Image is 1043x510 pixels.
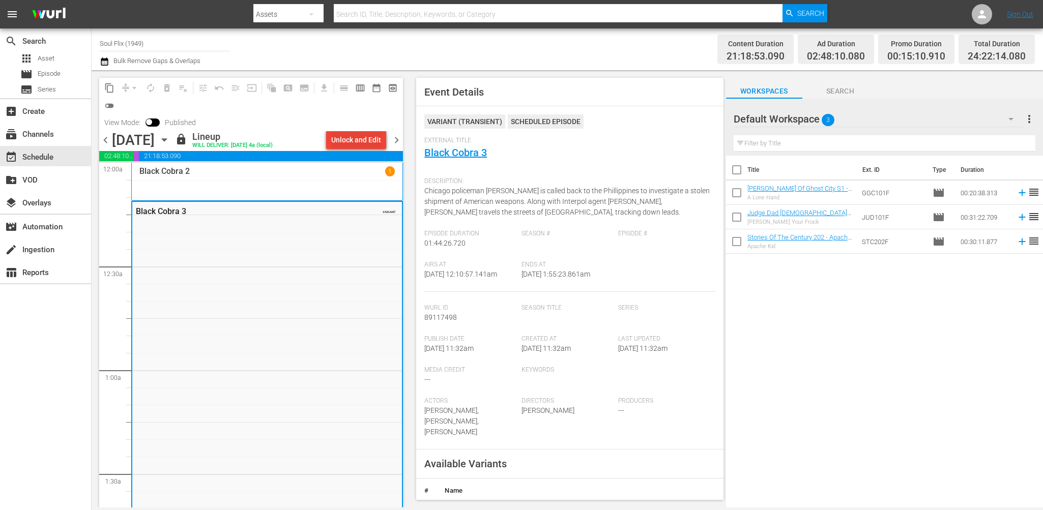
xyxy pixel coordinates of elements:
[858,205,929,229] td: JUD101F
[24,3,73,26] img: ans4CAIJ8jUAAAAAAAAAAAAAAAAAAAAAAAAgQb4GAAAAAAAAAAAAAAAAAAAAAAAAJMjXAAAAAAAAAAAAAAAAAAAAAAAAgAT5G...
[424,458,507,470] span: Available Variants
[211,80,227,96] span: Revert to Primary Episode
[1023,107,1035,131] button: more_vert
[954,156,1016,184] th: Duration
[424,270,497,278] span: [DATE] 12:10:57.141am
[1028,235,1040,247] span: reorder
[618,335,710,343] span: Last Updated
[727,51,785,63] span: 21:18:53.090
[332,78,352,98] span: Day Calendar View
[933,211,945,223] span: Episode
[747,185,852,200] a: [PERSON_NAME] Of Ghost City S1 - 101 A Lone Hand
[747,209,851,224] a: Judge Dad [DEMOGRAPHIC_DATA] [PERSON_NAME] Your Frock
[424,230,516,238] span: Episode Duration
[521,397,613,405] span: Directors
[521,304,613,312] span: Season Title
[112,132,155,148] div: [DATE]
[424,146,487,159] a: Black Cobra 3
[933,235,945,248] span: Episode
[926,156,954,184] th: Type
[142,80,159,96] span: Loop Content
[424,313,457,321] span: 89117498
[312,78,332,98] span: Download as CSV
[437,478,723,503] th: Name
[424,86,484,98] span: Event Details
[747,156,857,184] th: Title
[38,69,61,79] span: Episode
[858,229,929,254] td: STC202F
[5,35,17,47] span: Search
[134,151,139,161] span: 00:15:10.910
[618,304,710,312] span: Series
[118,80,142,96] span: Remove Gaps & Overlaps
[99,118,146,127] span: View Mode:
[521,261,613,269] span: Ends At
[424,114,505,129] div: VARIANT ( TRANSIENT )
[957,205,1012,229] td: 00:31:22.709
[521,344,571,352] span: [DATE] 11:32am
[192,142,273,149] div: WILL DELIVER: [DATE] 4a (local)
[424,366,516,374] span: Media Credit
[424,397,516,405] span: Actors
[146,118,153,126] span: Toggle to switch from Published to Draft view.
[424,187,710,216] span: Chicago policeman [PERSON_NAME] is called back to the Phillippines to investigate a stolen shipme...
[802,85,879,98] span: Search
[192,131,273,142] div: Lineup
[355,83,365,93] span: calendar_view_week_outlined
[747,194,854,201] div: A Lone Hand
[424,177,710,186] span: Description:
[747,219,854,225] div: [PERSON_NAME] Your Frock
[1017,236,1028,247] svg: Add to Schedule
[331,131,381,149] div: Unlock and Edit
[99,134,112,146] span: chevron_left
[20,68,33,80] span: Episode
[807,51,865,63] span: 02:48:10.080
[957,229,1012,254] td: 00:30:11.877
[521,366,613,374] span: Keywords
[159,80,175,96] span: Select an event to delete
[6,8,18,20] span: menu
[388,168,392,175] p: 1
[1007,10,1033,18] a: Sign Out
[5,174,17,186] span: VOD
[5,151,17,163] span: Schedule
[968,37,1026,51] div: Total Duration
[368,80,385,96] span: Month Calendar View
[296,80,312,96] span: Create Series Block
[383,205,396,214] span: VARIANT
[822,109,834,131] span: 3
[20,52,33,65] span: Asset
[424,304,516,312] span: Wurl Id
[618,397,710,405] span: Producers
[424,406,479,436] span: [PERSON_NAME],[PERSON_NAME],[PERSON_NAME]
[424,335,516,343] span: Publish Date
[521,335,613,343] span: Created At
[416,478,437,503] th: #
[244,80,260,96] span: Update Metadata from Key Asset
[104,83,114,93] span: content_copy
[38,84,56,95] span: Series
[112,57,200,65] span: Bulk Remove Gaps & Overlaps
[508,114,584,129] div: Scheduled Episode
[797,4,824,22] span: Search
[101,98,118,114] span: 24 hours Lineup View is OFF
[385,80,401,96] span: View Backup
[783,4,827,22] button: Search
[521,230,613,238] span: Season #
[521,406,574,414] span: [PERSON_NAME]
[424,261,516,269] span: Airs At
[968,51,1026,63] span: 24:22:14.080
[227,80,244,96] span: Fill episodes with ad slates
[1028,186,1040,198] span: reorder
[1017,187,1028,198] svg: Add to Schedule
[20,83,33,96] span: Series
[5,105,17,117] span: Create
[136,206,347,216] div: Black Cobra 3
[5,244,17,256] span: Ingestion
[175,133,187,145] span: lock
[747,243,854,250] div: Apache Kid
[371,83,382,93] span: date_range_outlined
[5,221,17,233] span: Automation
[139,151,403,161] span: 21:18:53.090
[747,233,852,249] a: Stories Of The Century 202 - Apache Kid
